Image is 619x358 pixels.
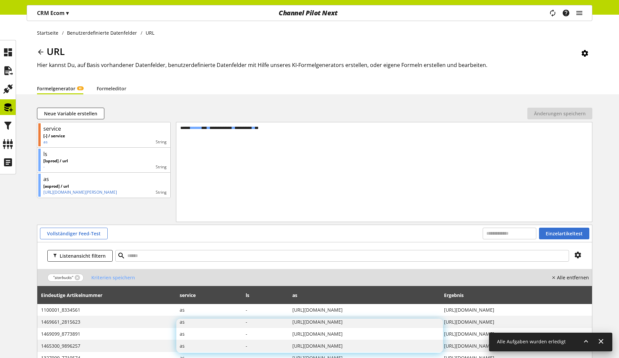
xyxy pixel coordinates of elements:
[43,175,49,183] div: as
[79,86,82,90] span: KI
[546,230,583,237] span: Einzelartikeltest
[292,318,437,325] span: https://www.rewe.de/shop/p/starbucks-hazelnut-macchiato-eiskaffee-220ml/2815623
[43,125,61,133] div: service
[43,150,47,158] div: ls
[47,45,65,58] span: URL
[180,306,239,313] span: as
[27,5,592,21] nav: main navigation
[43,133,65,139] p: [-] / service
[40,228,108,239] button: Vollständiger Feed-Test
[292,292,297,299] span: as
[91,274,135,281] span: Kriterien speichern
[53,275,73,281] span: "starbucks"
[44,110,97,117] span: Neue Variable erstellen
[68,164,167,170] div: String
[41,306,173,313] span: 1100001_8334561
[444,292,464,299] span: Ergebnis
[43,183,117,189] p: [asprod] / url
[444,318,589,325] span: https://www.rewe.de/shop/p/starbucks-hazelnut-macchiato-eiskaffee-220ml/2815623
[37,9,69,17] p: CRM Ecom
[534,110,586,117] span: Änderungen speichern
[497,338,566,345] span: Alle Aufgaben wurden erledigt
[65,139,167,145] div: String
[47,230,101,237] span: Vollständiger Feed-Test
[66,9,69,17] span: ▾
[444,330,589,337] span: https://www.rewe.de/shop/p/starbucks-frappuccino-vanilla-eiskaffee-250ml/8773891
[176,319,443,353] iframe: Intercom live chat Banner
[37,85,83,92] a: FormelgeneratorKI
[557,274,589,281] nobr: Alle entfernen
[444,306,589,313] span: https://www.rewe.de/shop/p/starbucks-espresso-roast-by-nespresso-57g-10-kapseln/8334561
[64,29,141,36] a: Benutzerdefinierte Datenfelder
[43,189,117,195] p: https://www.rewe.de/shop/p/faber-kroenung-halbtrocken-0-75l/315192
[41,318,173,325] span: 1469661_2815623
[47,250,113,262] button: Listenansicht filtern
[60,252,106,259] span: Listenansicht filtern
[292,306,437,313] span: https://www.rewe.de/shop/p/starbucks-espresso-roast-by-nespresso-57g-10-kapseln/8334561
[527,108,592,119] button: Änderungen speichern
[41,330,173,337] span: 1469099_8773891
[37,108,104,119] button: Neue Variable erstellen
[37,61,592,69] h2: Hier kannst Du, auf Basis vorhandener Datenfelder, benutzerdefinierte Datenfelder mit Hilfe unser...
[43,158,68,164] p: [lsprod] / url
[97,85,126,92] a: Formeleditor
[444,342,589,349] span: https://www.rewe.de/shop/p/starbucks-blissful-retreat-mocha-eiskaffee-220ml/9896257
[246,292,249,299] span: ls
[117,189,167,195] div: String
[180,292,196,299] span: service
[37,29,62,36] a: Startseite
[86,272,140,283] button: Kriterien speichern
[43,139,65,145] p: as
[41,342,173,349] span: 1465300_9896257
[43,164,68,170] p: -
[41,292,102,299] span: Eindeutige Artikelnummer
[539,228,589,239] button: Einzelartikeltest
[180,318,239,325] span: as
